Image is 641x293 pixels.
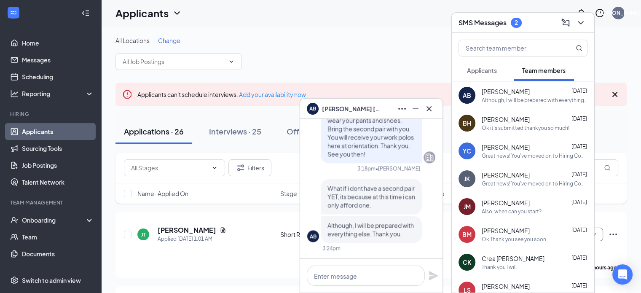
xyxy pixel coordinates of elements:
div: Open Intercom Messenger [612,264,633,285]
span: [DATE] [571,116,587,122]
div: BM [462,230,472,239]
svg: Ellipses [608,229,618,239]
span: [PERSON_NAME] [482,171,530,179]
div: Ok Thank you see you soon [482,236,546,243]
span: [DATE] [571,199,587,205]
a: Job Postings [22,157,94,174]
button: Ellipses [395,102,409,116]
div: Hiring [10,110,92,118]
span: • [PERSON_NAME] [375,165,420,172]
svg: MagnifyingGlass [576,45,582,51]
a: Talent Network [22,174,94,191]
span: Change [158,37,180,44]
div: BH [463,119,471,127]
svg: Cross [610,89,620,99]
svg: ComposeMessage [561,18,571,28]
svg: ChevronDown [172,8,182,18]
div: Reporting [22,89,94,98]
button: ChevronDown [574,16,587,30]
svg: Filter [236,163,246,173]
div: Applications · 26 [124,126,184,137]
span: Applicants can't schedule interviews. [137,91,306,98]
div: Thank you I will [482,263,517,271]
div: 2 [515,19,518,26]
svg: Company [424,152,434,162]
span: [PERSON_NAME] [482,143,530,151]
h5: [PERSON_NAME] [158,226,216,235]
svg: ChevronDown [228,58,235,65]
a: Documents [22,245,94,262]
a: Add your availability now [239,91,306,98]
b: 7 hours ago [589,264,617,271]
span: Crea [PERSON_NAME] [482,254,544,263]
span: [DATE] [571,143,587,150]
div: Team Management [10,199,92,206]
div: Great news! You've moved on to Hiring Completed, the next stage of the application. We'll reach o... [482,180,587,187]
div: AB [463,91,471,99]
input: Search team member [459,40,559,56]
div: Short Review Stage [280,230,349,239]
h3: SMS Messages [459,18,507,27]
svg: QuestionInfo [595,8,605,18]
a: Surveys [22,262,94,279]
span: [DATE] [571,88,587,94]
a: Sourcing Tools [22,140,94,157]
span: [PERSON_NAME] [482,226,530,235]
div: Also, when can you start? [482,208,542,215]
a: Scheduling [22,68,94,85]
span: [PERSON_NAME] [482,282,530,290]
div: Great news! You've moved on to Hiring Completed, the next stage of the application. We'll reach o... [482,152,587,159]
svg: WorkstreamLogo [9,8,18,17]
button: Cross [422,102,436,116]
div: Ok it's submitted thankyou so much! [482,124,569,132]
div: Onboarding [22,216,87,224]
svg: Minimize [410,104,421,114]
a: Team [22,228,94,245]
svg: ChevronDown [211,164,218,171]
svg: Error [122,89,132,99]
button: ComposeMessage [559,16,572,30]
input: All Stages [131,163,208,172]
span: [PERSON_NAME] [482,87,530,96]
span: [DATE] [571,227,587,233]
div: [PERSON_NAME] [597,9,640,16]
span: [DATE] [571,282,587,289]
svg: ChevronDown [576,18,586,28]
span: Team members [522,67,566,74]
div: Switch to admin view [22,276,81,285]
span: [DATE] [571,255,587,261]
svg: MagnifyingGlass [604,164,611,171]
div: Interviews · 25 [209,126,261,137]
a: Home [22,35,94,51]
a: Applicants [22,123,94,140]
div: Applied [DATE] 1:01 AM [158,235,226,243]
button: Filter Filters [228,159,271,176]
span: Although, I will be prepared with everything else. Thank you. [327,221,414,237]
svg: UserCheck [10,216,19,224]
h1: Applicants [115,6,169,20]
span: Stage [280,189,297,198]
span: What if i dont have a second pair YET, its because at this time i can only afford one. [327,184,415,209]
span: Applicants [467,67,497,74]
input: All Job Postings [123,57,225,66]
div: JM [464,202,471,211]
svg: Analysis [10,89,19,98]
svg: Ellipses [397,104,407,114]
div: Although, I will be prepared with everything else. Thank you. [482,97,587,104]
div: 3:18pm [357,165,375,172]
svg: Notifications [576,8,586,18]
svg: Cross [424,104,434,114]
svg: Document [220,227,226,234]
svg: Collapse [81,9,90,17]
span: [PERSON_NAME] [482,199,530,207]
span: [PERSON_NAME] [482,115,530,124]
span: [PERSON_NAME] [PERSON_NAME] [322,104,381,113]
svg: Plane [428,271,438,281]
div: JK [464,175,470,183]
div: AB [310,233,316,240]
button: Minimize [409,102,422,116]
a: Messages [22,51,94,68]
div: JT [141,231,146,238]
div: 3:24pm [322,245,341,252]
